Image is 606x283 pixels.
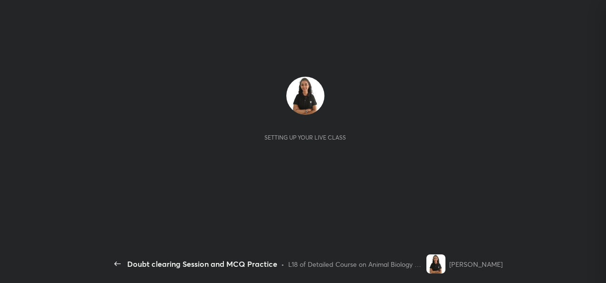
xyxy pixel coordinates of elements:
[449,259,503,269] div: [PERSON_NAME]
[286,77,324,115] img: 31e0e67977fa4eb481ffbcafe7fbc2ad.jpg
[281,259,284,269] div: •
[426,254,445,273] img: 31e0e67977fa4eb481ffbcafe7fbc2ad.jpg
[288,259,423,269] div: L18 of Detailed Course on Animal Biology for IIT JAM/GAT-B & CUET PG 2026
[264,134,346,141] div: Setting up your live class
[127,258,277,270] div: Doubt clearing Session and MCQ Practice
